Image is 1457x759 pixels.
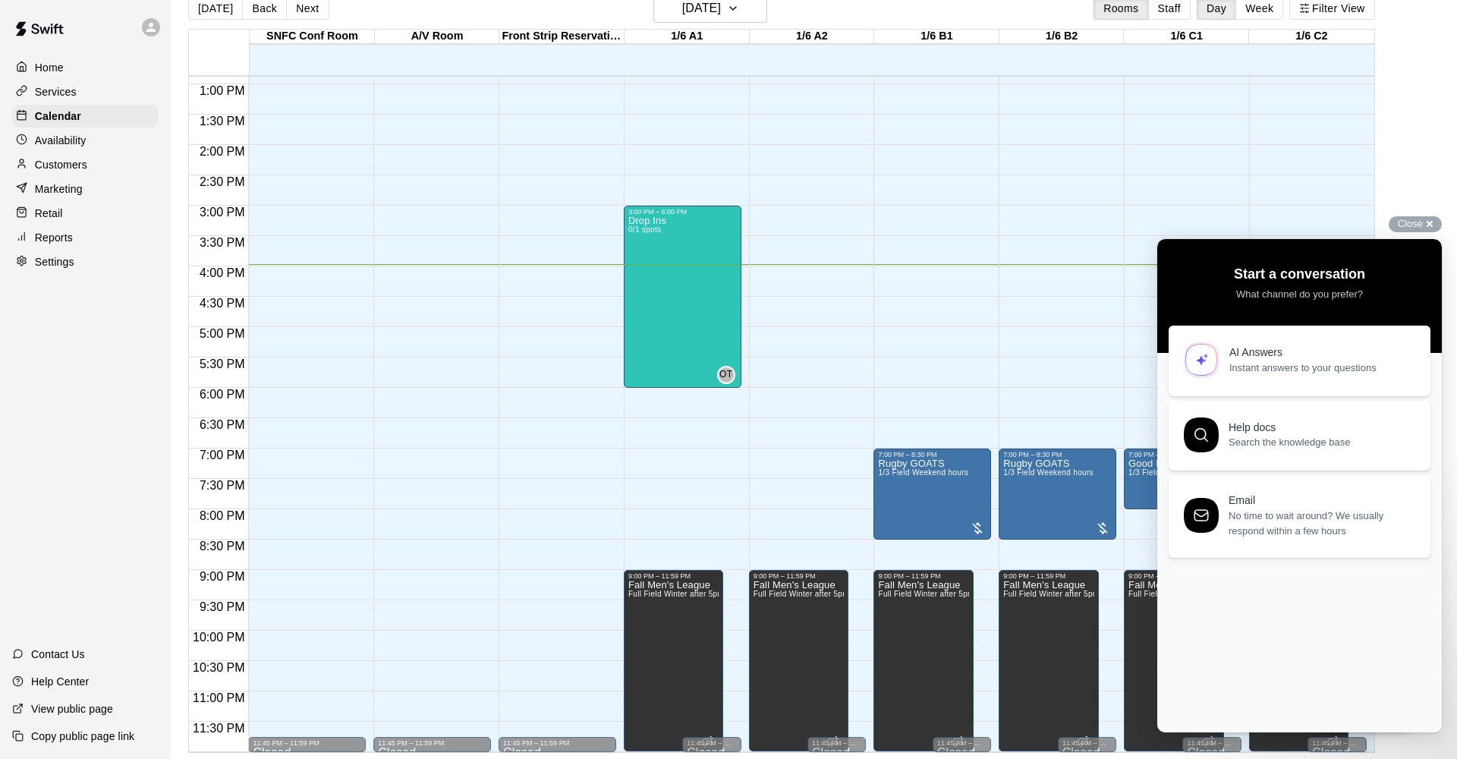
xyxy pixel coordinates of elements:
div: 1/6 C2 [1249,30,1374,44]
div: Closed [503,747,612,759]
div: 7:00 PM – 8:30 PM [1003,451,1112,458]
span: OSC Staff Team [723,366,735,384]
span: 0/1 spots filled [628,225,662,234]
span: 1/3 Field Weekend hours [878,468,968,477]
div: SNFC Conf Room [250,30,375,44]
div: 3:00 PM – 6:00 PM [628,208,737,216]
div: 11:45 PM – 11:59 PM [503,739,612,747]
p: Customers [35,157,87,172]
div: Closed [253,747,361,759]
div: 11:45 PM – 11:59 PM: Closed [1182,737,1241,752]
div: 1/6 A2 [750,30,875,44]
div: 9:00 PM – 11:59 PM: Fall Men's League [999,570,1099,751]
a: Availability [12,129,159,152]
p: Settings [35,254,74,269]
div: 1/6 A1 [625,30,750,44]
p: Calendar [35,109,81,124]
p: Reports [35,230,73,245]
a: Services [12,80,159,103]
a: Calendar [12,105,159,128]
span: Recurring event [1203,735,1215,748]
span: Recurring event [702,735,714,748]
span: Full Field Winter after 5pm or weekends SNFC or [GEOGRAPHIC_DATA] [1128,590,1392,598]
p: Home [35,60,64,75]
span: 1:00 PM [196,84,249,97]
span: 1:30 PM [196,115,249,128]
span: 2:30 PM [196,175,249,188]
div: Closed [1187,747,1236,759]
p: Retail [35,206,63,221]
div: 7:00 PM – 8:00 PM: Good Rec [1124,449,1241,509]
p: View public page [31,701,113,716]
p: Services [35,84,77,99]
button: Close [1389,216,1442,232]
span: 7:00 PM [196,449,249,461]
span: Recurring event [1327,735,1339,748]
a: Marketing [12,178,159,200]
a: Settings [12,250,159,273]
span: Recurring event [952,735,965,748]
div: 9:00 PM – 11:59 PM: Fall Men's League [624,570,724,751]
div: 7:00 PM – 8:30 PM: Rugby GOATS [999,449,1116,540]
div: 9:00 PM – 11:59 PM [878,572,969,580]
span: 3:00 PM [196,206,249,219]
span: Close [1398,218,1423,229]
div: 11:45 PM – 11:59 PM: Closed [933,737,991,752]
div: Closed [687,747,736,759]
span: 4:00 PM [196,266,249,279]
div: 11:45 PM – 11:59 PM [1187,739,1236,747]
div: A/V Room [375,30,500,44]
span: 9:00 PM [196,570,249,583]
p: Availability [35,133,87,148]
a: Customers [12,153,159,176]
span: 5:00 PM [196,327,249,340]
div: Closed [378,747,486,759]
div: 11:45 PM – 11:59 PM [378,739,486,747]
div: Closed [937,747,987,759]
div: OSC Staff Team [717,366,735,384]
span: 10:30 PM [189,661,248,674]
span: 4:30 PM [196,297,249,310]
div: Reports [12,226,159,249]
span: 5:30 PM [196,357,249,370]
span: 8:30 PM [196,540,249,553]
span: 10:00 PM [189,631,248,644]
div: 3:00 PM – 6:00 PM: Drop Ins [624,206,741,388]
div: 11:45 PM – 11:59 PM: Closed [1308,737,1366,752]
div: 11:45 PM – 11:59 PM: Closed [1058,737,1116,752]
span: Full Field Winter after 5pm or weekends SNFC or [GEOGRAPHIC_DATA] [878,590,1141,598]
div: 11:45 PM – 11:59 PM [253,739,361,747]
span: Full Field Winter after 5pm or weekends SNFC or [GEOGRAPHIC_DATA] [1003,590,1267,598]
div: 11:45 PM – 11:59 PM: Closed [682,737,741,752]
span: OT [719,367,732,383]
span: 7:30 PM [196,479,249,492]
span: 11:00 PM [189,691,248,704]
span: 3:30 PM [196,236,249,249]
div: 1/6 B2 [999,30,1125,44]
div: Front Strip Reservation [499,30,625,44]
div: 9:00 PM – 11:59 PM: Fall Men's League [1124,570,1224,751]
a: Retail [12,202,159,225]
div: 9:00 PM – 11:59 PM: Fall Men's League [873,570,974,751]
div: 9:00 PM – 11:59 PM: Fall Men's League [749,570,849,751]
span: Recurring event [827,735,839,748]
div: 9:00 PM – 11:59 PM [1003,572,1094,580]
p: Marketing [35,181,83,197]
div: 11:45 PM – 11:59 PM [812,739,861,747]
a: Home [12,56,159,79]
